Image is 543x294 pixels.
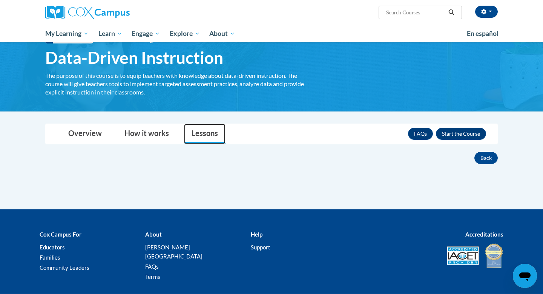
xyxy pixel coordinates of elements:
[45,29,89,38] span: My Learning
[45,6,189,19] a: Cox Campus
[465,231,503,238] b: Accreditations
[117,124,176,144] a: How it works
[45,48,223,68] span: Data-Driven Instruction
[40,231,81,238] b: Cox Campus For
[205,25,240,42] a: About
[45,71,305,96] div: The purpose of this course is to equip teachers with knowledge about data-driven instruction. The...
[145,231,162,238] b: About
[145,273,160,280] a: Terms
[145,244,202,260] a: [PERSON_NAME][GEOGRAPHIC_DATA]
[40,254,60,261] a: Families
[61,124,109,144] a: Overview
[436,128,486,140] button: Enroll
[474,152,498,164] button: Back
[209,29,235,38] span: About
[446,8,457,17] button: Search
[408,128,433,140] a: FAQs
[485,243,503,269] img: IDA® Accredited
[34,25,509,42] div: Main menu
[132,29,160,38] span: Engage
[98,29,122,38] span: Learn
[447,246,479,265] img: Accredited IACET® Provider
[467,29,499,37] span: En español
[127,25,165,42] a: Engage
[45,6,130,19] img: Cox Campus
[251,231,262,238] b: Help
[475,6,498,18] button: Account Settings
[145,263,159,270] a: FAQs
[40,264,89,271] a: Community Leaders
[251,244,270,251] a: Support
[462,26,503,42] a: En español
[184,124,225,144] a: Lessons
[513,264,537,288] iframe: Button to launch messaging window
[385,8,446,17] input: Search Courses
[40,25,94,42] a: My Learning
[40,244,65,251] a: Educators
[94,25,127,42] a: Learn
[165,25,205,42] a: Explore
[170,29,200,38] span: Explore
